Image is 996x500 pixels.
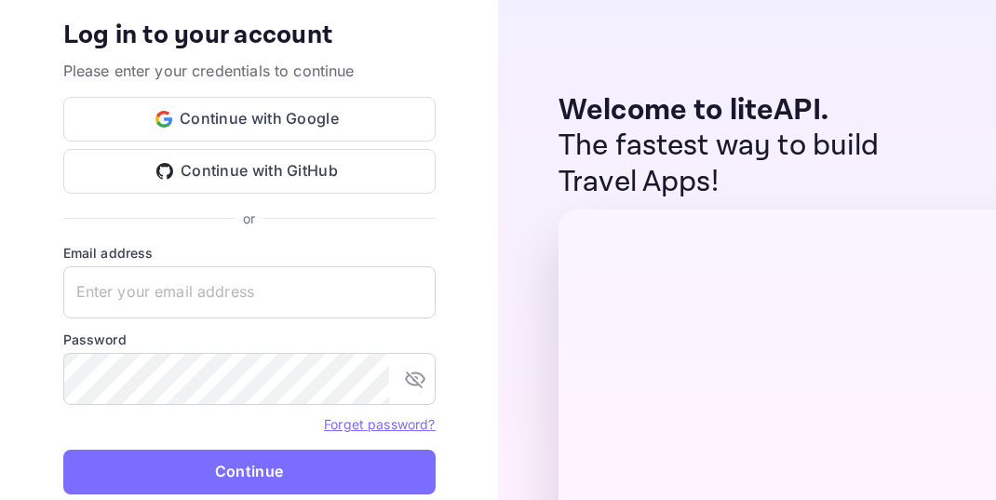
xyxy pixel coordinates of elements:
[63,20,436,52] h4: Log in to your account
[559,93,959,128] p: Welcome to liteAPI.
[243,209,255,228] p: or
[63,97,436,142] button: Continue with Google
[559,128,959,200] p: The fastest way to build Travel Apps!
[324,414,435,433] a: Forget password?
[63,450,436,494] button: Continue
[63,243,436,263] label: Email address
[63,266,436,318] input: Enter your email address
[397,360,434,398] button: toggle password visibility
[63,149,436,194] button: Continue with GitHub
[63,330,436,349] label: Password
[63,60,436,82] p: Please enter your credentials to continue
[324,416,435,432] a: Forget password?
